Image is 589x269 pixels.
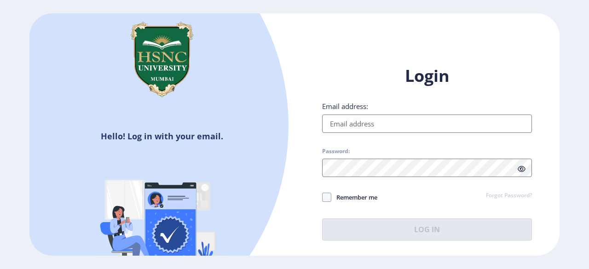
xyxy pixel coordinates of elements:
label: Email address: [322,102,368,111]
img: hsnc.png [116,13,208,105]
a: Forgot Password? [486,192,532,200]
button: Log In [322,218,532,240]
h1: Login [322,65,532,87]
span: Remember me [331,192,377,203]
label: Password: [322,148,350,155]
input: Email address [322,114,532,133]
